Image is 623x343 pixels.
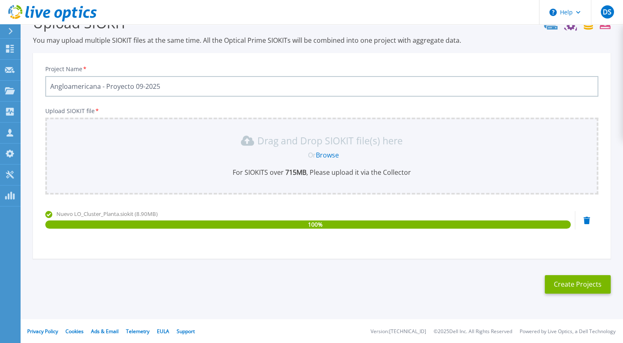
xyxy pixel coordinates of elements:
p: For SIOKITS over , Please upload it via the Collector [50,168,593,177]
span: DS [603,9,611,15]
b: 715 MB [284,168,306,177]
p: You may upload multiple SIOKIT files at the same time. All the Optical Prime SIOKITs will be comb... [33,36,611,45]
p: Drag and Drop SIOKIT file(s) here [257,137,403,145]
a: EULA [157,328,169,335]
a: Privacy Policy [27,328,58,335]
li: Version: [TECHNICAL_ID] [371,329,426,334]
a: Support [177,328,195,335]
li: © 2025 Dell Inc. All Rights Reserved [434,329,512,334]
li: Powered by Live Optics, a Dell Technology [520,329,616,334]
label: Project Name [45,66,87,72]
span: Nuevo LO_Cluster_Planta.siokit (8.90MB) [56,210,158,218]
a: Browse [316,151,339,160]
a: Telemetry [126,328,149,335]
input: Enter Project Name [45,76,598,97]
span: Or [308,151,316,160]
button: Create Projects [545,275,611,294]
a: Ads & Email [91,328,119,335]
div: Drag and Drop SIOKIT file(s) here OrBrowseFor SIOKITS over 715MB, Please upload it via the Collector [50,134,593,177]
p: Upload SIOKIT file [45,108,598,114]
span: 100 % [308,220,322,229]
a: Cookies [65,328,84,335]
